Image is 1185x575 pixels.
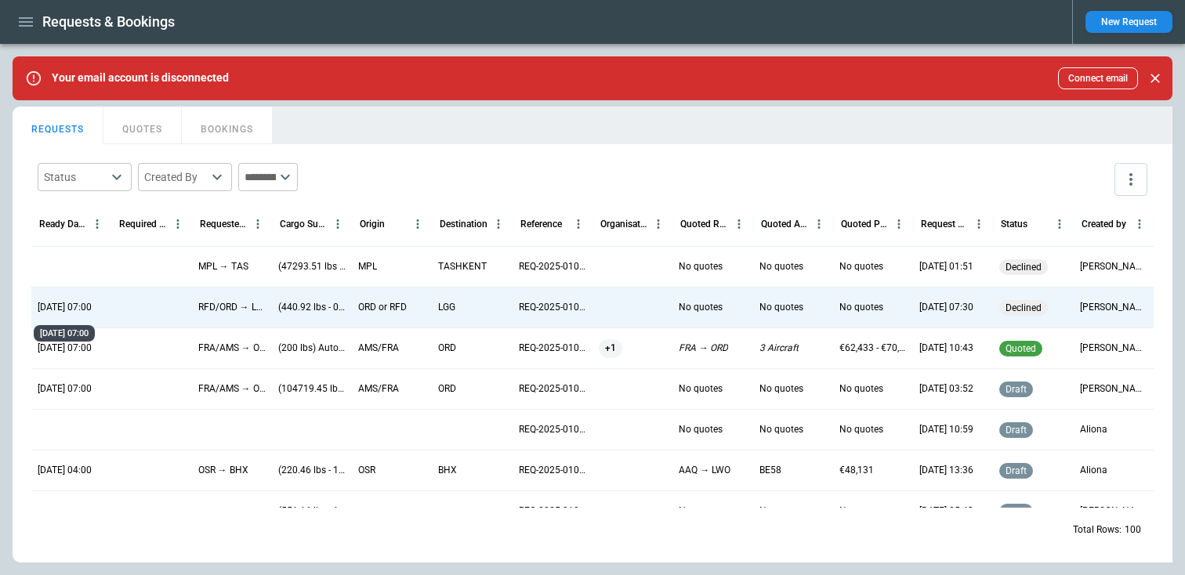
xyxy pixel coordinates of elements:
[38,301,92,314] p: 06/10/25 07:00
[198,342,266,355] p: FRA/AMS → ORD
[1085,11,1172,33] button: New Request
[34,325,95,342] div: [DATE] 07:00
[839,504,883,518] p: No quotes
[1001,219,1027,230] div: Status
[438,342,456,355] p: ORD
[839,382,883,396] p: No quotes
[679,260,723,273] p: No quotes
[408,214,428,234] button: Origin column menu
[919,260,973,273] p: 08/18/25 01:51
[599,328,622,368] span: +1
[358,301,407,314] p: ORD or RFD
[759,464,781,477] p: BE58
[679,382,723,396] p: No quotes
[519,504,586,518] p: REQ-2025-010794
[1049,214,1070,234] button: Status column menu
[200,219,248,230] div: Requested Route
[1129,214,1150,234] button: Created by column menu
[44,169,107,185] div: Status
[438,301,455,314] p: LGG
[248,214,268,234] button: Requested Route column menu
[761,219,809,230] div: Quoted Aircraft
[1080,504,1147,518] p: Simon
[519,301,586,314] p: REQ-2025-010799
[198,382,266,396] p: FRA/AMS → ORD
[198,260,248,273] p: MPL → TAS
[119,219,167,230] div: Required Date & Time (UTC-05:00)
[13,107,103,144] button: REQUESTS
[278,301,346,314] p: (440.92 lbs - 0.25 m³) Automotive
[1144,61,1166,96] div: dismiss
[839,423,883,436] p: No quotes
[809,214,829,234] button: Quoted Aircraft column menu
[839,260,883,273] p: No quotes
[600,219,648,230] div: Organisation
[969,214,989,234] button: Request Created At (UTC-05:00) column menu
[919,342,973,355] p: 08/13/25 10:43
[648,214,669,234] button: Organisation column menu
[1080,342,1147,355] p: Myles Cummins
[438,464,457,477] p: BHX
[841,219,889,230] div: Quoted Price
[87,214,107,234] button: Ready Date & Time (UTC-05:00) column menu
[999,259,1048,275] div: YOLO
[328,214,348,234] button: Cargo Summary column menu
[1080,260,1147,273] p: Ben Jeater
[999,300,1048,316] div: jhj
[919,504,973,518] p: 08/08/25 05:43
[1002,465,1030,476] span: draft
[144,169,207,185] div: Created By
[1002,506,1030,517] span: draft
[680,219,728,230] div: Quoted Route
[759,260,803,273] p: No quotes
[278,260,346,273] p: (47293.51 lbs - 12.19 m³) Other
[358,464,375,477] p: OSR
[839,342,907,355] p: €62,433 - €70,537
[1002,425,1030,436] span: draft
[919,423,973,436] p: 08/11/25 10:59
[1114,163,1147,196] button: more
[278,504,346,518] p: (551.16 lbs - 1.82 m³) Automotive
[1058,67,1138,89] button: Connect email
[519,423,586,436] p: REQ-2025-010796
[38,342,92,355] p: 09/01/25 07:00
[198,464,248,477] p: OSR → BHX
[278,464,346,477] p: (220.46 lbs - 1.2 m³) Other
[358,382,399,396] p: AMS/FRA
[679,464,730,477] p: AAQ → LWO
[39,219,87,230] div: Ready Date & Time (UTC-05:00)
[729,214,749,234] button: Quoted Route column menu
[679,423,723,436] p: No quotes
[679,301,723,314] p: No quotes
[759,423,803,436] p: No quotes
[488,214,509,234] button: Destination column menu
[52,71,229,85] p: Your email account is disconnected
[280,219,328,230] div: Cargo Summary
[438,382,456,396] p: ORD
[519,342,586,355] p: REQ-2025-010798
[38,382,92,396] p: 09/01/25 07:00
[38,464,92,477] p: 08/14/25 04:00
[568,214,589,234] button: Reference column menu
[519,260,586,273] p: REQ-2025-010800
[1002,302,1045,313] span: declined
[919,382,973,396] p: 08/13/25 03:52
[1082,219,1126,230] div: Created by
[1002,262,1045,273] span: declined
[759,301,803,314] p: No quotes
[440,219,487,230] div: Destination
[679,504,723,518] p: No quotes
[198,301,266,314] p: RFD/ORD → LGG
[679,342,728,355] p: FRA → ORD
[103,107,182,144] button: QUOTES
[358,260,377,273] p: MPL
[520,219,562,230] div: Reference
[360,219,385,230] div: Origin
[278,382,346,396] p: (104719.45 lbs) Automotive
[1080,423,1107,436] p: Aliona
[168,214,188,234] button: Required Date & Time (UTC-05:00) column menu
[1080,382,1147,396] p: Myles Cummins
[759,504,803,518] p: No quotes
[42,13,175,31] h1: Requests & Bookings
[182,107,273,144] button: BOOKINGS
